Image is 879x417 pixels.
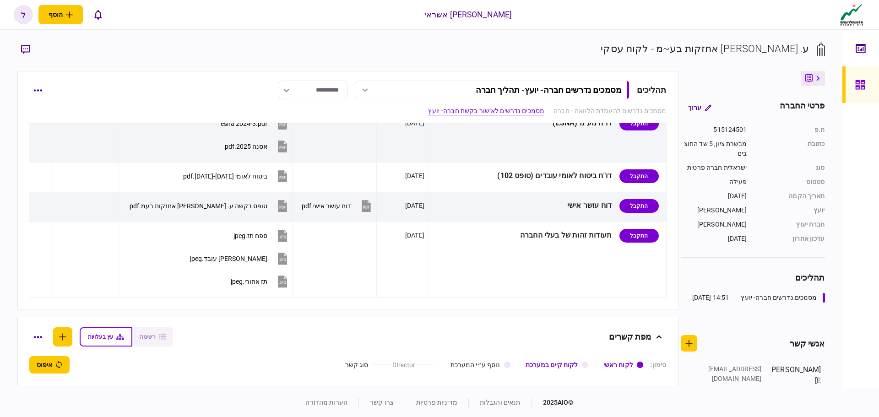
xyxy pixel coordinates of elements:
[221,120,267,127] div: esna 2024-3.pdf
[231,278,267,285] div: תז אחורי.jpeg
[225,143,267,150] div: אסנה 2025.pdf
[681,271,825,284] div: תהליכים
[132,327,173,347] button: רשימה
[619,229,659,243] div: התקבל
[702,384,762,393] div: [PHONE_NUMBER]
[476,85,621,95] div: מסמכים נדרשים חברה- יועץ - תהליך חברה
[431,225,612,246] div: תעודות זהות של בעלי החברה
[428,106,544,116] a: מסמכים נדרשים לאישור בקשת חברה- יועץ
[190,248,289,269] button: תז קדמי עובד.jpeg
[692,293,825,303] a: מסמכים נדרשים חברה- יועץ14:51 [DATE]
[405,231,424,240] div: [DATE]
[302,202,351,210] div: דוח עושר אישי.pdf
[741,293,817,303] div: מסמכים נדרשים חברה- יועץ
[790,337,825,350] div: אנשי קשר
[183,166,289,186] button: ביטוח לאומי 2024-2025.pdf
[88,5,108,24] button: פתח רשימת התראות
[553,106,666,116] a: מסמכים נדרשים להעמדת הלוואה - חברה
[681,125,747,135] div: 515124501
[233,225,289,246] button: ספח תז.jpeg
[756,177,825,187] div: סטטוס
[183,173,267,180] div: ביטוח לאומי 2024-2025.pdf
[302,195,373,216] button: דוח עושר אישי.pdf
[692,293,729,303] div: 14:51 [DATE]
[190,255,267,262] div: תז קדמי עובד.jpeg
[140,334,156,340] span: רשימה
[756,139,825,158] div: כתובת
[345,360,369,370] div: סוג קשר
[681,206,747,215] div: [PERSON_NAME]
[702,364,762,384] div: [EMAIL_ADDRESS][DOMAIN_NAME]
[231,271,289,292] button: תז אחורי.jpeg
[603,360,633,370] div: לקוח ראשי
[619,169,659,183] div: התקבל
[780,99,825,116] div: פרטי החברה
[756,220,825,229] div: חברת יעוץ
[416,399,457,406] a: מדיניות פרטיות
[405,201,424,210] div: [DATE]
[838,3,865,26] img: client company logo
[431,113,612,134] div: דו"ח מע"מ (ESNA)
[681,220,747,229] div: [PERSON_NAME]
[450,360,500,370] div: נוסף ע״י המערכת
[221,113,289,134] button: esna 2024-3.pdf
[619,199,659,213] div: התקבל
[637,84,667,96] div: תהליכים
[756,206,825,215] div: יועץ
[405,171,424,180] div: [DATE]
[88,334,114,340] span: עץ בעלויות
[80,327,132,347] button: עץ בעלויות
[29,356,70,374] button: איפוס
[405,119,424,128] div: [DATE]
[681,139,747,158] div: מבשרת ציון, 5 שד החוצבים
[233,232,267,239] div: ספח תז.jpeg
[681,191,747,201] div: [DATE]
[619,117,659,130] div: התקבל
[526,360,578,370] div: לקוח קיים במערכת
[480,399,521,406] a: תנאים והגבלות
[651,360,667,370] div: סימון :
[424,9,512,21] div: [PERSON_NAME] אשראי
[431,195,612,216] div: דוח עושר אישי
[756,191,825,201] div: תאריך הקמה
[601,41,809,56] div: ע. [PERSON_NAME] אחזקות בע~מ - לקוח עסקי
[756,125,825,135] div: ח.פ
[225,136,289,157] button: אסנה 2025.pdf
[355,81,629,99] button: מסמכים נדרשים חברה- יועץ- תהליך חברה
[756,234,825,244] div: עדכון אחרון
[609,327,651,347] div: מפת קשרים
[370,399,394,406] a: צרו קשר
[681,234,747,244] div: [DATE]
[130,202,267,210] div: טופס בקשה ע. אבוטבול אחזקות בעמ.pdf
[681,163,747,173] div: ישראלית חברה פרטית
[14,5,33,24] button: ל
[681,99,719,116] button: ערוך
[532,398,574,407] div: © 2025 AIO
[38,5,83,24] button: פתח תפריט להוספת לקוח
[431,166,612,186] div: דו"ח ביטוח לאומי עובדים (טופס 102)
[756,163,825,173] div: סוג
[305,399,347,406] a: הערות מהדורה
[130,195,289,216] button: טופס בקשה ע. אבוטבול אחזקות בעמ.pdf
[681,177,747,187] div: פעילה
